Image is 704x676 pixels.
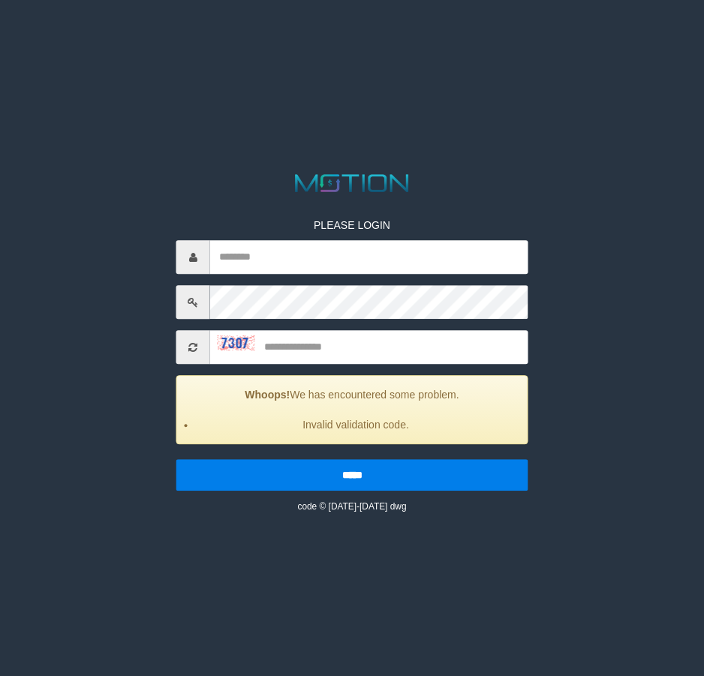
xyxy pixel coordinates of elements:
[176,376,528,445] div: We has encountered some problem.
[245,389,290,401] strong: Whoops!
[176,218,528,233] p: PLEASE LOGIN
[290,171,414,195] img: MOTION_logo.png
[196,418,516,433] li: Invalid validation code.
[297,502,406,512] small: code © [DATE]-[DATE] dwg
[218,335,255,350] img: captcha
